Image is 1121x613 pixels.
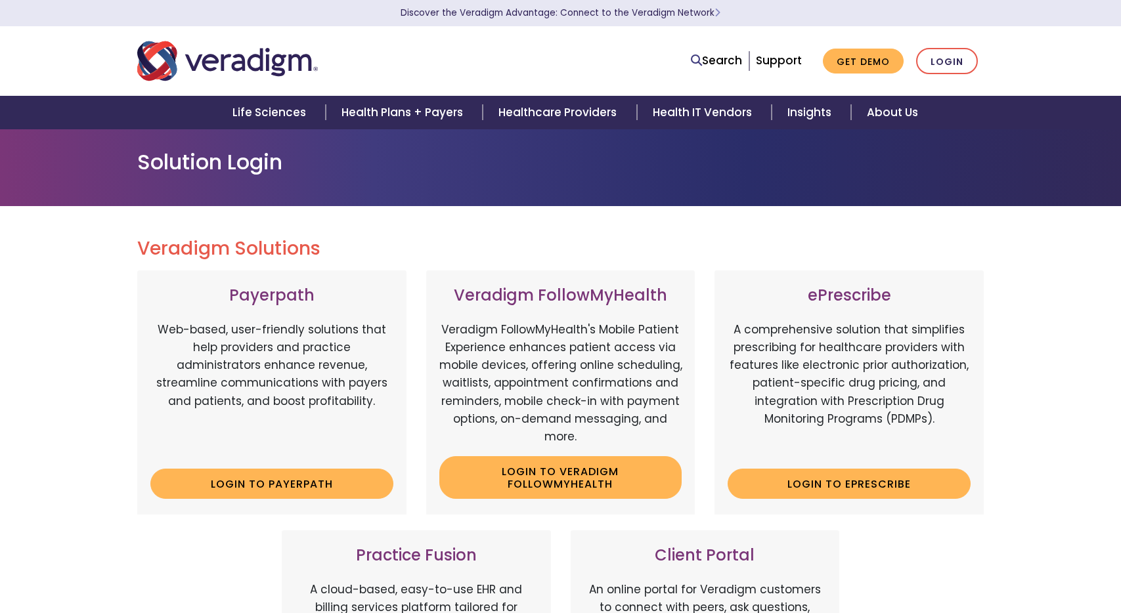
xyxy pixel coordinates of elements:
[150,321,393,459] p: Web-based, user-friendly solutions that help providers and practice administrators enhance revenu...
[823,49,904,74] a: Get Demo
[150,469,393,499] a: Login to Payerpath
[728,321,971,459] p: A comprehensive solution that simplifies prescribing for healthcare providers with features like ...
[439,456,682,499] a: Login to Veradigm FollowMyHealth
[916,48,978,75] a: Login
[137,150,984,175] h1: Solution Login
[851,96,934,129] a: About Us
[483,96,636,129] a: Healthcare Providers
[439,286,682,305] h3: Veradigm FollowMyHealth
[637,96,772,129] a: Health IT Vendors
[756,53,802,68] a: Support
[295,546,538,565] h3: Practice Fusion
[728,286,971,305] h3: ePrescribe
[691,52,742,70] a: Search
[439,321,682,446] p: Veradigm FollowMyHealth's Mobile Patient Experience enhances patient access via mobile devices, o...
[728,469,971,499] a: Login to ePrescribe
[137,238,984,260] h2: Veradigm Solutions
[150,286,393,305] h3: Payerpath
[584,546,827,565] h3: Client Portal
[714,7,720,19] span: Learn More
[137,39,318,83] img: Veradigm logo
[326,96,483,129] a: Health Plans + Payers
[401,7,720,19] a: Discover the Veradigm Advantage: Connect to the Veradigm NetworkLearn More
[217,96,326,129] a: Life Sciences
[772,96,851,129] a: Insights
